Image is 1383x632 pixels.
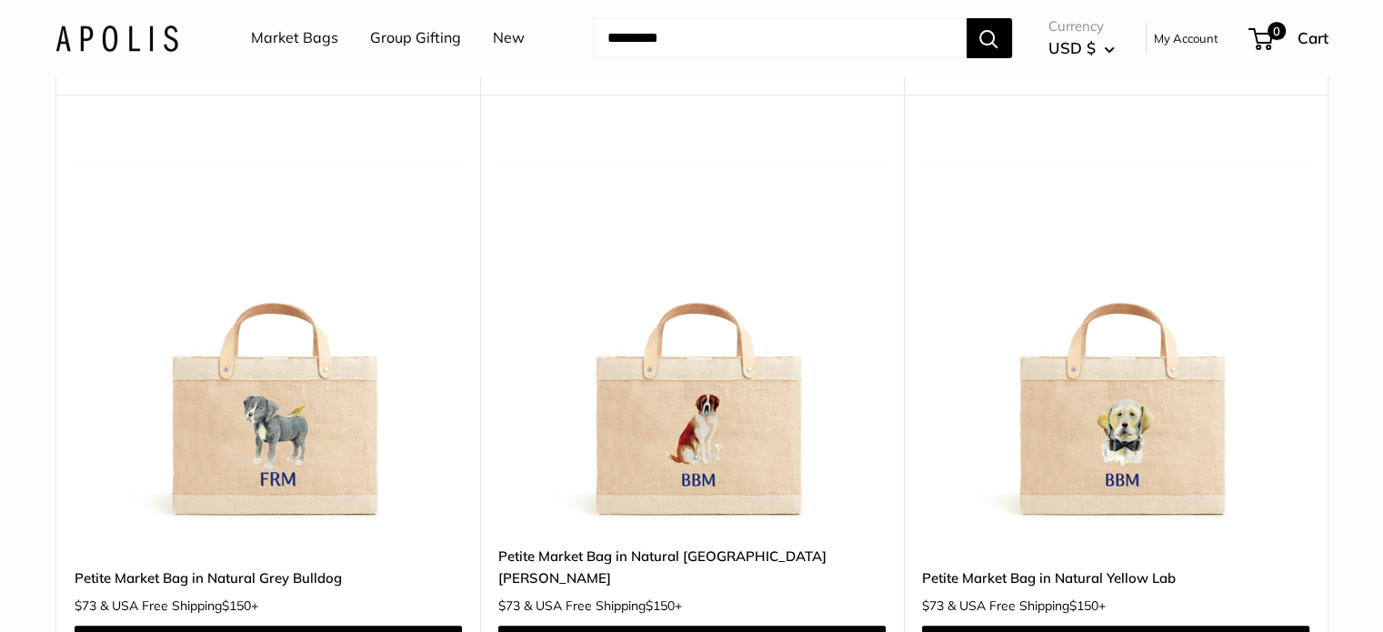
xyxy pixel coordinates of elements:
a: Market Bags [251,25,338,52]
a: Petite Market Bag in Natural [GEOGRAPHIC_DATA][PERSON_NAME] [498,546,886,588]
span: $73 [498,597,520,614]
img: Petite Market Bag in Natural Grey Bulldog [75,140,462,527]
span: $150 [646,597,675,614]
img: Apolis [55,25,178,51]
span: $73 [922,597,944,614]
a: Petite Market Bag in Natural Grey Bulldog [75,567,462,588]
span: USD $ [1048,38,1096,57]
span: $150 [222,597,251,614]
a: Petite Market Bag in Natural Yellow Lab [922,567,1309,588]
a: Petite Market Bag in Natural St. BernardPetite Market Bag in Natural St. Bernard [498,140,886,527]
span: Cart [1298,28,1328,47]
span: $73 [75,597,96,614]
a: 0 Cart [1250,24,1328,53]
span: & USA Free Shipping + [100,599,258,612]
input: Search... [593,18,967,58]
button: Search [967,18,1012,58]
span: Currency [1048,14,1115,39]
img: Petite Market Bag in Natural St. Bernard [498,140,886,527]
a: Petite Market Bag in Natural Grey BulldogPetite Market Bag in Natural Grey Bulldog [75,140,462,527]
span: & USA Free Shipping + [524,599,682,612]
img: Petite Market Bag in Natural Yellow Lab [922,140,1309,527]
button: USD $ [1048,34,1115,63]
a: Group Gifting [370,25,461,52]
a: New [493,25,525,52]
a: Petite Market Bag in Natural Yellow LabPetite Market Bag in Natural Yellow Lab [922,140,1309,527]
span: $150 [1069,597,1098,614]
a: My Account [1154,27,1218,49]
span: 0 [1267,22,1285,40]
span: & USA Free Shipping + [947,599,1106,612]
